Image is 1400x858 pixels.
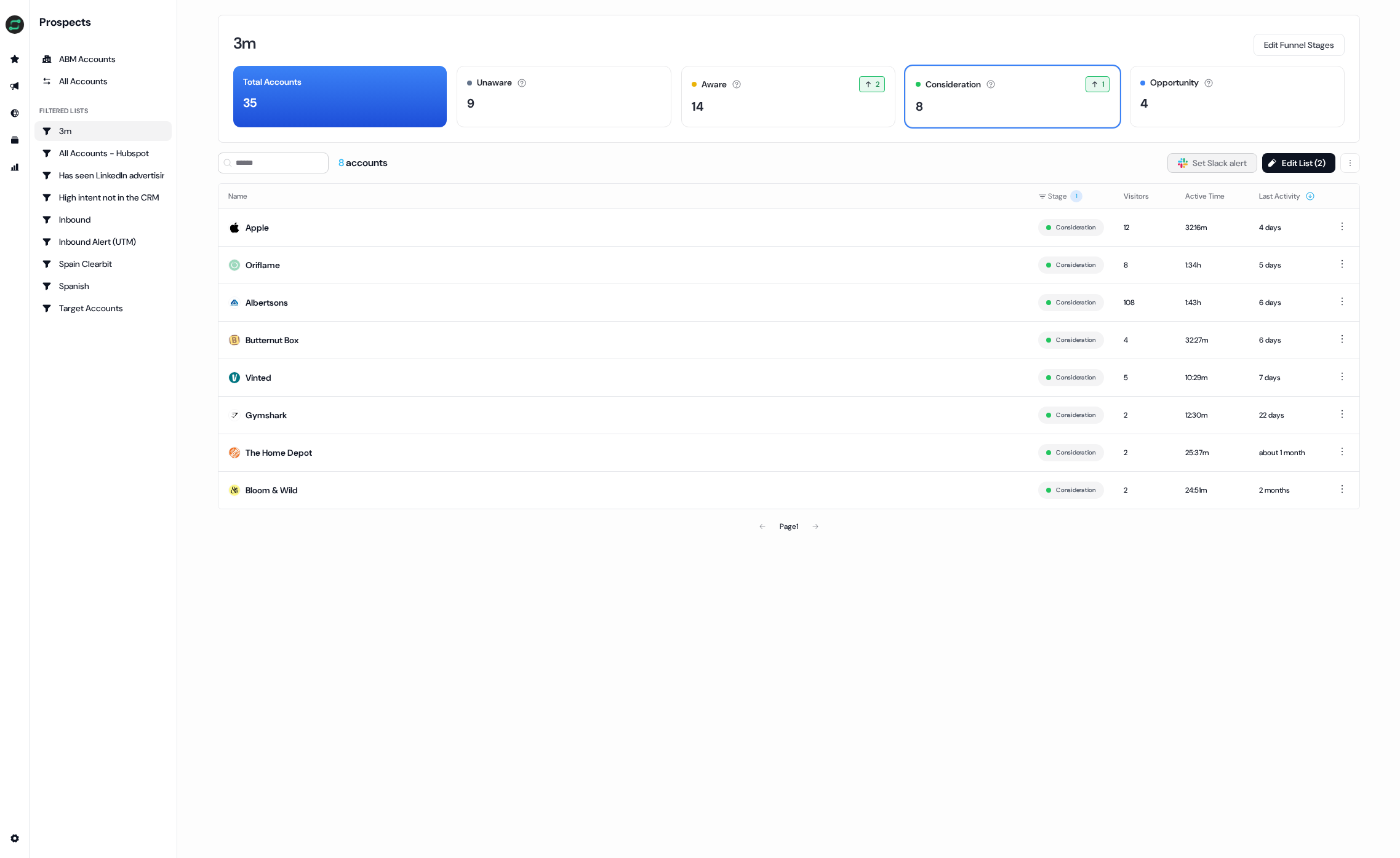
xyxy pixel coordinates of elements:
div: 12 [1124,221,1166,234]
span: 8 [338,156,346,169]
div: 12:30m [1185,409,1239,421]
div: Total Accounts [243,76,302,89]
div: High intent not in the CRM [42,191,164,204]
button: Consideration [1056,297,1095,308]
div: 1:43h [1185,296,1239,309]
a: All accounts [34,71,172,91]
div: Gymshark [246,409,287,421]
a: Go to Target Accounts [34,298,172,318]
div: Butternut Box [246,334,298,346]
div: 3m [42,125,164,137]
a: Go to Inbound [5,103,25,123]
a: Go to outbound experience [5,76,25,96]
div: ABM Accounts [42,53,164,65]
div: about 1 month [1259,447,1315,459]
a: Go to prospects [5,49,25,69]
div: Oriflame [246,259,280,271]
a: Go to All Accounts - Hubspot [34,143,172,163]
div: 6 days [1259,334,1315,346]
a: Go to Inbound Alert (UTM) [34,232,172,252]
div: 9 [467,94,474,113]
div: 10:29m [1185,371,1239,384]
div: Prospects [39,15,172,30]
div: 5 [1124,371,1166,384]
span: 1 [1102,78,1104,90]
div: 1:34h [1185,259,1239,271]
div: 2 [1124,447,1166,459]
div: Filtered lists [39,106,88,116]
a: ABM Accounts [34,49,172,69]
div: 6 days [1259,296,1315,309]
button: Set Slack alert [1167,153,1257,173]
span: 1 [1070,190,1082,202]
div: All Accounts [42,75,164,87]
div: Opportunity [1150,76,1199,89]
div: Consideration [926,78,981,91]
div: 4 [1140,94,1148,113]
div: Inbound [42,213,164,226]
a: Go to Inbound [34,210,172,229]
div: Spain Clearbit [42,258,164,270]
button: Consideration [1056,372,1095,383]
button: Consideration [1056,485,1095,496]
div: 8 [1124,259,1166,271]
h3: 3m [233,35,256,51]
span: 2 [876,78,879,90]
div: 14 [692,97,704,116]
div: Has seen LinkedIn advertising ✅ [42,169,164,181]
div: Aware [702,78,727,91]
div: 4 days [1259,221,1315,234]
button: Consideration [1056,447,1095,458]
div: Bloom & Wild [246,484,298,496]
button: Consideration [1056,335,1095,346]
a: Go to Has seen LinkedIn advertising ✅ [34,165,172,185]
button: Edit List (2) [1262,153,1335,173]
div: 108 [1124,296,1166,309]
div: 32:16m [1185,221,1239,234]
button: Consideration [1056,222,1095,233]
div: 5 days [1259,259,1315,271]
th: Name [218,184,1029,209]
a: Go to integrations [5,828,25,848]
button: Visitors [1124,185,1164,207]
button: Active Time [1185,185,1239,207]
div: 24:51m [1185,484,1239,496]
div: accounts [338,156,388,170]
button: Last Activity [1259,185,1315,207]
div: All Accounts - Hubspot [42,147,164,159]
div: 25:37m [1185,447,1239,459]
div: The Home Depot [246,447,312,459]
div: 2 months [1259,484,1315,496]
div: 32:27m [1185,334,1239,346]
div: Unaware [477,76,512,89]
div: 35 [243,93,257,112]
div: Target Accounts [42,302,164,314]
a: Go to templates [5,130,25,150]
button: Edit Funnel Stages [1254,34,1345,56]
a: Go to Spanish [34,276,172,296]
div: Stage [1038,190,1103,202]
div: Page 1 [780,520,798,533]
div: Apple [246,221,269,234]
a: Go to 3m [34,121,172,141]
div: 2 [1124,484,1166,496]
div: 22 days [1259,409,1315,421]
a: Go to High intent not in the CRM [34,188,172,207]
a: Go to Spain Clearbit [34,254,172,274]
div: Vinted [246,371,271,384]
div: Spanish [42,280,164,292]
button: Consideration [1056,260,1095,271]
div: 4 [1124,334,1166,346]
div: 7 days [1259,371,1315,384]
button: Consideration [1056,410,1095,421]
div: Albertsons [246,296,288,309]
a: Go to attribution [5,157,25,177]
div: 2 [1124,409,1166,421]
div: 8 [916,97,923,116]
div: Inbound Alert (UTM) [42,236,164,248]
